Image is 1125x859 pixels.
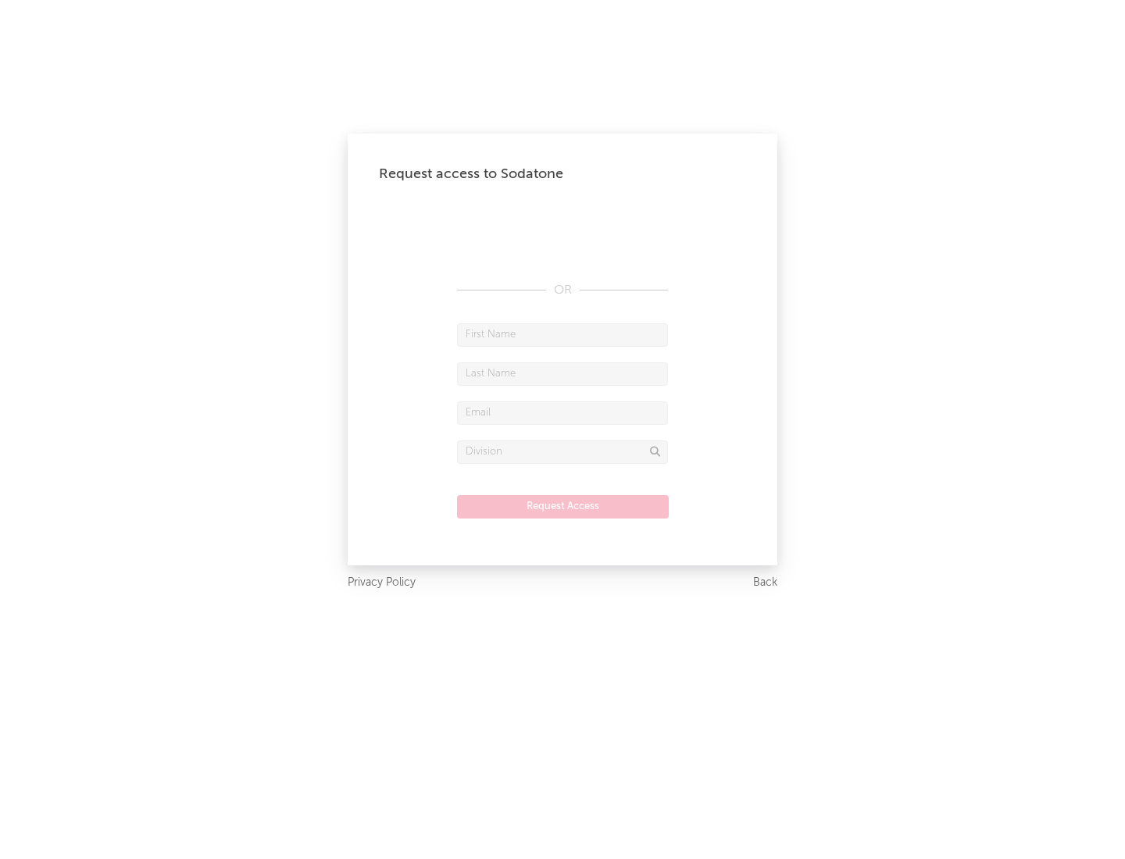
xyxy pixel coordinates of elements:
button: Request Access [457,495,669,519]
input: First Name [457,323,668,347]
a: Back [753,573,777,593]
div: OR [457,281,668,300]
div: Request access to Sodatone [379,165,746,184]
input: Last Name [457,362,668,386]
a: Privacy Policy [348,573,416,593]
input: Division [457,440,668,464]
input: Email [457,401,668,425]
